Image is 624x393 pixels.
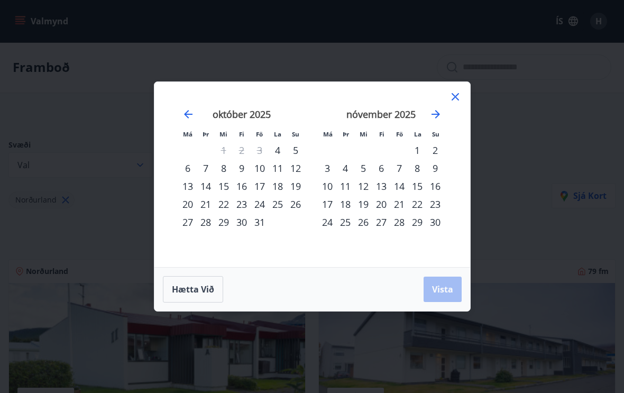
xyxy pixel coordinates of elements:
[390,213,408,231] div: 28
[336,177,354,195] td: Choose þriðjudagur, 11. nóvember 2025 as your check-in date. It’s available.
[179,195,197,213] div: 20
[197,195,215,213] td: Choose þriðjudagur, 21. október 2025 as your check-in date. It’s available.
[336,195,354,213] div: 18
[219,130,227,138] small: Mi
[269,141,287,159] td: Choose laugardagur, 4. október 2025 as your check-in date. It’s available.
[163,276,223,303] button: Hætta við
[233,141,251,159] td: Not available. fimmtudagur, 2. október 2025
[233,159,251,177] td: Choose fimmtudagur, 9. október 2025 as your check-in date. It’s available.
[292,130,299,138] small: Su
[269,177,287,195] td: Choose laugardagur, 18. október 2025 as your check-in date. It’s available.
[318,213,336,231] td: Choose mánudagur, 24. nóvember 2025 as your check-in date. It’s available.
[233,159,251,177] div: 9
[408,159,426,177] div: 8
[426,177,444,195] td: Choose sunnudagur, 16. nóvember 2025 as your check-in date. It’s available.
[287,177,305,195] div: 19
[215,177,233,195] div: 15
[390,177,408,195] div: 14
[354,159,372,177] td: Choose miðvikudagur, 5. nóvember 2025 as your check-in date. It’s available.
[251,195,269,213] td: Choose föstudagur, 24. október 2025 as your check-in date. It’s available.
[183,130,192,138] small: Má
[251,159,269,177] td: Choose föstudagur, 10. október 2025 as your check-in date. It’s available.
[215,177,233,195] td: Choose miðvikudagur, 15. október 2025 as your check-in date. It’s available.
[372,177,390,195] div: 13
[426,177,444,195] div: 16
[318,195,336,213] td: Choose mánudagur, 17. nóvember 2025 as your check-in date. It’s available.
[167,95,457,254] div: Calendar
[354,177,372,195] div: 12
[197,177,215,195] td: Choose þriðjudagur, 14. október 2025 as your check-in date. It’s available.
[379,130,384,138] small: Fi
[372,159,390,177] div: 6
[343,130,349,138] small: Þr
[233,177,251,195] div: 16
[233,213,251,231] div: 30
[354,195,372,213] td: Choose miðvikudagur, 19. nóvember 2025 as your check-in date. It’s available.
[274,130,281,138] small: La
[239,130,244,138] small: Fi
[336,177,354,195] div: 11
[215,195,233,213] div: 22
[408,213,426,231] div: 29
[269,195,287,213] td: Choose laugardagur, 25. október 2025 as your check-in date. It’s available.
[251,213,269,231] td: Choose föstudagur, 31. október 2025 as your check-in date. It’s available.
[318,159,336,177] td: Choose mánudagur, 3. nóvember 2025 as your check-in date. It’s available.
[179,195,197,213] td: Choose mánudagur, 20. október 2025 as your check-in date. It’s available.
[182,108,195,121] div: Move backward to switch to the previous month.
[408,177,426,195] div: 15
[251,213,269,231] div: 31
[318,195,336,213] div: 17
[318,213,336,231] div: 24
[215,141,233,159] td: Not available. miðvikudagur, 1. október 2025
[372,195,390,213] td: Choose fimmtudagur, 20. nóvember 2025 as your check-in date. It’s available.
[390,213,408,231] td: Choose föstudagur, 28. nóvember 2025 as your check-in date. It’s available.
[426,159,444,177] div: 9
[426,159,444,177] td: Choose sunnudagur, 9. nóvember 2025 as your check-in date. It’s available.
[426,195,444,213] td: Choose sunnudagur, 23. nóvember 2025 as your check-in date. It’s available.
[287,159,305,177] div: 12
[318,177,336,195] td: Choose mánudagur, 10. nóvember 2025 as your check-in date. It’s available.
[408,213,426,231] td: Choose laugardagur, 29. nóvember 2025 as your check-in date. It’s available.
[426,213,444,231] td: Choose sunnudagur, 30. nóvember 2025 as your check-in date. It’s available.
[269,195,287,213] div: 25
[251,159,269,177] div: 10
[197,213,215,231] td: Choose þriðjudagur, 28. október 2025 as your check-in date. It’s available.
[346,108,416,121] strong: nóvember 2025
[179,159,197,177] td: Choose mánudagur, 6. október 2025 as your check-in date. It’s available.
[408,195,426,213] div: 22
[429,108,442,121] div: Move forward to switch to the next month.
[251,195,269,213] div: 24
[360,130,368,138] small: Mi
[354,195,372,213] div: 19
[233,195,251,213] td: Choose fimmtudagur, 23. október 2025 as your check-in date. It’s available.
[251,141,269,159] td: Not available. föstudagur, 3. október 2025
[269,159,287,177] div: 11
[323,130,333,138] small: Má
[336,213,354,231] td: Choose þriðjudagur, 25. nóvember 2025 as your check-in date. It’s available.
[336,159,354,177] td: Choose þriðjudagur, 4. nóvember 2025 as your check-in date. It’s available.
[390,195,408,213] div: 21
[213,108,271,121] strong: október 2025
[354,159,372,177] div: 5
[215,213,233,231] td: Choose miðvikudagur, 29. október 2025 as your check-in date. It’s available.
[197,159,215,177] div: 7
[408,159,426,177] td: Choose laugardagur, 8. nóvember 2025 as your check-in date. It’s available.
[426,213,444,231] div: 30
[233,195,251,213] div: 23
[269,159,287,177] td: Choose laugardagur, 11. október 2025 as your check-in date. It’s available.
[179,177,197,195] div: 13
[426,141,444,159] div: 2
[233,213,251,231] td: Choose fimmtudagur, 30. október 2025 as your check-in date. It’s available.
[215,159,233,177] td: Choose miðvikudagur, 8. október 2025 as your check-in date. It’s available.
[179,213,197,231] td: Choose mánudagur, 27. október 2025 as your check-in date. It’s available.
[215,159,233,177] div: 8
[233,177,251,195] td: Choose fimmtudagur, 16. október 2025 as your check-in date. It’s available.
[215,213,233,231] div: 29
[287,159,305,177] td: Choose sunnudagur, 12. október 2025 as your check-in date. It’s available.
[287,141,305,159] div: 5
[269,177,287,195] div: 18
[372,213,390,231] td: Choose fimmtudagur, 27. nóvember 2025 as your check-in date. It’s available.
[179,213,197,231] div: 27
[372,213,390,231] div: 27
[318,177,336,195] div: 10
